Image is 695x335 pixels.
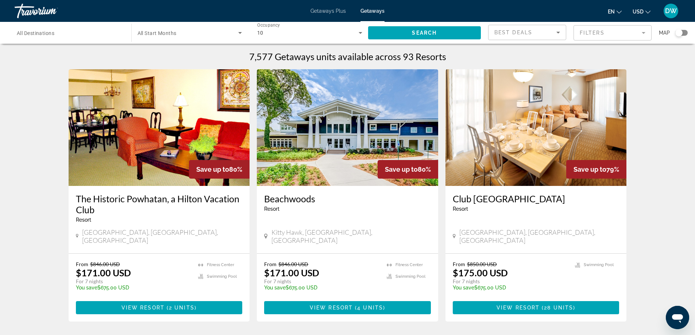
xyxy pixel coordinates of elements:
[368,26,481,39] button: Search
[467,261,497,267] span: $850.00 USD
[257,69,438,186] img: 3679E01X.jpg
[412,30,437,36] span: Search
[584,262,614,267] span: Swimming Pool
[453,285,474,291] span: You save
[608,9,615,15] span: en
[453,285,568,291] p: $675.00 USD
[453,193,619,204] a: Club [GEOGRAPHIC_DATA]
[189,160,250,179] div: 80%
[310,305,353,311] span: View Resort
[453,267,508,278] p: $175.00 USD
[378,160,438,179] div: 80%
[574,25,652,41] button: Filter
[360,8,385,14] a: Getaways
[76,217,91,223] span: Resort
[453,261,465,267] span: From
[264,267,319,278] p: $171.00 USD
[278,261,308,267] span: $846.00 USD
[310,8,346,14] a: Getaways Plus
[453,301,619,314] button: View Resort(28 units)
[566,160,626,179] div: 79%
[257,23,280,28] span: Occupancy
[207,262,234,267] span: Fitness Center
[264,278,379,285] p: For 7 nights
[207,274,237,279] span: Swimming Pool
[544,305,573,311] span: 28 units
[76,193,243,215] a: The Historic Powhatan, a Hilton Vacation Club
[165,305,197,311] span: ( )
[76,278,191,285] p: For 7 nights
[76,267,131,278] p: $171.00 USD
[76,285,97,291] span: You save
[665,7,677,15] span: DW
[76,261,88,267] span: From
[353,305,385,311] span: ( )
[395,262,423,267] span: Fitness Center
[395,274,425,279] span: Swimming Pool
[264,206,279,212] span: Resort
[633,9,644,15] span: USD
[196,165,229,173] span: Save up to
[497,305,540,311] span: View Resort
[459,228,619,244] span: [GEOGRAPHIC_DATA], [GEOGRAPHIC_DATA], [GEOGRAPHIC_DATA]
[264,261,277,267] span: From
[121,305,165,311] span: View Resort
[661,3,680,19] button: User Menu
[540,305,575,311] span: ( )
[453,206,468,212] span: Resort
[17,30,54,36] span: All Destinations
[264,285,379,291] p: $675.00 USD
[445,69,627,186] img: 6777I01X.jpg
[453,278,568,285] p: For 7 nights
[264,301,431,314] button: View Resort(4 units)
[357,305,383,311] span: 4 units
[82,228,242,244] span: [GEOGRAPHIC_DATA], [GEOGRAPHIC_DATA], [GEOGRAPHIC_DATA]
[494,30,532,35] span: Best Deals
[76,301,243,314] button: View Resort(2 units)
[90,261,120,267] span: $846.00 USD
[69,69,250,186] img: 1046I01X.jpg
[385,165,418,173] span: Save up to
[257,30,263,36] span: 10
[271,228,431,244] span: Kitty Hawk, [GEOGRAPHIC_DATA], [GEOGRAPHIC_DATA]
[169,305,194,311] span: 2 units
[249,51,446,62] h1: 7,577 Getaways units available across 93 Resorts
[666,306,689,329] iframe: Button to launch messaging window
[659,28,670,38] span: Map
[138,30,177,36] span: All Start Months
[15,1,88,20] a: Travorium
[608,6,622,17] button: Change language
[264,285,286,291] span: You save
[76,285,191,291] p: $675.00 USD
[494,28,560,37] mat-select: Sort by
[574,165,606,173] span: Save up to
[633,6,650,17] button: Change currency
[264,193,431,204] a: Beachwoods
